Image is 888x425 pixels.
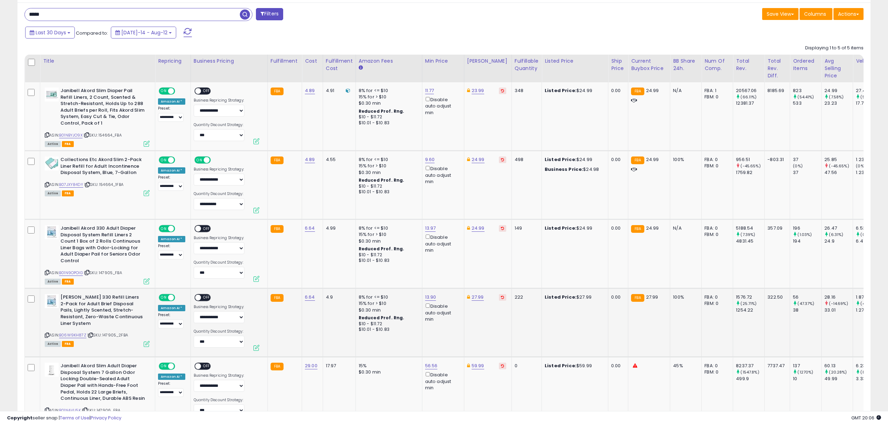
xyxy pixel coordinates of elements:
div: ASIN: [45,225,150,284]
span: 24.99 [646,87,659,94]
div: 0 [515,363,536,369]
div: $10.01 - $10.83 [359,189,417,195]
span: All listings currently available for purchase on Amazon [45,341,61,347]
div: Disable auto adjust min [425,233,459,253]
a: Terms of Use [60,414,89,421]
a: Privacy Policy [91,414,121,421]
b: Listed Price: [545,87,577,94]
small: (-45.65%) [829,163,849,169]
small: (1547.8%) [740,369,759,375]
div: $24.98 [545,166,603,173]
div: Business Pricing [194,57,265,65]
div: 7737.47 [767,363,785,369]
small: (1.03%) [797,232,812,237]
span: FBA [62,341,74,347]
div: seller snap | | [7,415,121,421]
b: Janibell Akord Slim Diaper Pail Refill Liners, 2 Count, Scented & Stretch-Resistant, Holds Up to ... [60,88,145,128]
div: 20567.06 [736,88,764,94]
button: Last 30 Days [25,27,75,39]
img: 41fpmzfXqPL._SL40_.jpg [45,156,59,170]
div: 100% [673,294,696,300]
div: FBM: 0 [704,94,728,100]
small: (7.39%) [740,232,755,237]
span: | SKU: 147905_FBA [84,270,122,276]
div: -803.31 [767,156,785,163]
div: 8% for <= $10 [359,88,417,94]
span: OFF [201,88,212,94]
div: 823 [793,88,821,94]
small: FBA [271,156,284,164]
b: [PERSON_NAME] 330 Refill Liners 2-Pack for Adult Brief Disposal Pails, Lightly Scented, Stretch-R... [60,294,145,328]
div: 38 [793,307,821,313]
small: (54.41%) [797,94,814,100]
small: Amazon Fees. [359,65,363,71]
div: 0.00 [611,225,623,231]
div: Disable auto adjust min [425,371,459,391]
b: Janibell Akord Slim Adult Diaper Disposal System 7 Gallon Odor Locking Double-Sealed Adult Diaper... [60,363,145,403]
div: Disable auto adjust min [425,302,459,322]
div: 26.47 [824,225,853,231]
span: Last 30 Days [36,29,66,36]
a: 23.99 [472,87,484,94]
div: Ship Price [611,57,625,72]
div: Total Rev. [736,57,761,72]
label: Quantity Discount Strategy: [194,398,244,403]
div: 56 [793,294,821,300]
img: 21MYz4qQXfL._SL40_.jpg [45,363,59,377]
div: FBM: 0 [704,300,728,307]
small: FBA [271,225,284,233]
div: 15% for > $10 [359,300,417,307]
div: Ordered Items [793,57,818,72]
div: N/A [673,88,696,94]
div: N/A [673,225,696,231]
a: 4.89 [305,87,315,94]
div: 194 [793,238,821,244]
div: 17.77 [856,100,884,106]
a: 6.64 [305,294,315,301]
div: 37 [793,169,821,176]
div: Disable auto adjust min [425,165,459,185]
div: Amazon AI * [158,305,185,311]
a: 27.99 [472,294,484,301]
div: FBA: 1 [704,88,728,94]
small: (0.93%) [860,232,876,237]
div: 499.9 [736,376,764,382]
div: 1.87 [856,294,884,300]
label: Business Repricing Strategy: [194,236,244,241]
div: FBM: 0 [704,231,728,238]
div: 322.50 [767,294,785,300]
span: | SKU: 154664_1FBA [84,182,123,187]
a: 24.99 [472,225,485,232]
div: 1576.72 [736,294,764,300]
div: $0.30 min [359,307,417,313]
img: 4154ier1QoL._SL40_.jpg [45,88,59,102]
label: Business Repricing Strategy: [194,98,244,103]
div: Title [43,57,152,65]
div: 6.47 [856,238,884,244]
span: ON [159,226,168,232]
b: Collections Etc Akord Slim 2-Pack Liner Refill for Adult Incontinence Disposal System, Blue, 7-Ga... [60,156,145,178]
small: FBA [271,363,284,370]
div: 1.23 [856,156,884,163]
div: 49.99 [824,376,853,382]
div: Fulfillable Quantity [515,57,539,72]
div: $0.30 min [359,238,417,244]
div: 47.56 [824,169,853,176]
div: Amazon AI * [158,167,185,174]
small: FBA [631,225,644,233]
div: 4.55 [326,156,350,163]
label: Business Repricing Strategy: [194,373,244,378]
small: FBA [631,88,644,95]
a: 56.56 [425,362,438,369]
div: FBA: 0 [704,156,728,163]
div: ASIN: [45,88,150,146]
a: B07JXY84DY [59,182,83,188]
div: 8% for <= $10 [359,225,417,231]
button: Columns [800,8,832,20]
div: Disable auto adjust min [425,96,459,116]
div: $0.30 min [359,100,417,106]
span: ON [159,157,168,163]
small: FBA [271,294,284,302]
span: OFF [174,363,185,369]
div: 533 [793,100,821,106]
